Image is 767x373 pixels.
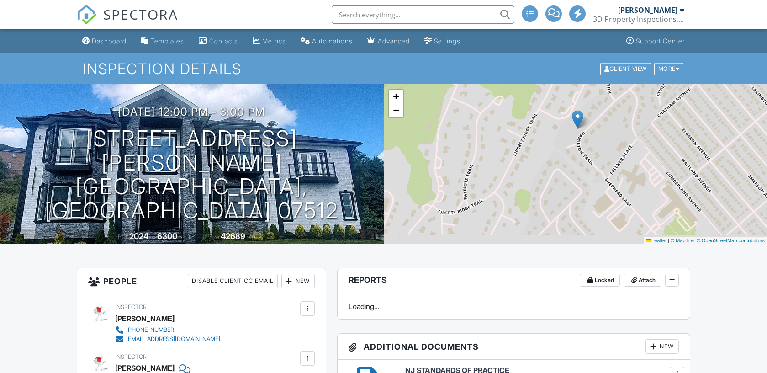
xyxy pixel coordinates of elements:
a: Templates [138,33,188,50]
a: © MapTiler [671,238,695,243]
div: Disable Client CC Email [188,274,278,288]
h3: [DATE] 12:00 pm - 3:00 pm [118,106,265,118]
div: Support Center [636,37,685,45]
a: Advanced [364,33,413,50]
div: Settings [434,37,460,45]
div: Automations [312,37,353,45]
span: Built [118,234,128,240]
a: Dashboard [79,33,130,50]
h3: People [77,268,326,294]
span: Inspector [115,304,147,310]
div: 42689 [221,231,245,241]
a: [EMAIL_ADDRESS][DOMAIN_NAME] [115,335,220,344]
a: Settings [421,33,464,50]
div: [PERSON_NAME] [115,312,175,325]
a: [PHONE_NUMBER] [115,325,220,335]
span: | [668,238,669,243]
input: Search everything... [332,5,514,24]
div: Dashboard [92,37,127,45]
h1: [STREET_ADDRESS][PERSON_NAME] [GEOGRAPHIC_DATA], [GEOGRAPHIC_DATA] 07512 [15,127,369,223]
h3: Additional Documents [338,334,690,360]
a: Zoom in [389,90,403,103]
div: Contacts [209,37,238,45]
div: [PERSON_NAME] [618,5,677,15]
div: Templates [151,37,184,45]
div: More [654,63,684,75]
a: SPECTORA [77,12,178,32]
span: − [393,104,399,116]
span: SPECTORA [103,5,178,24]
span: sq. ft. [179,234,191,240]
div: 3D Property Inspections, LLC [593,15,684,24]
div: 2024 [129,231,148,241]
div: 6300 [157,231,177,241]
a: Zoom out [389,103,403,117]
a: Contacts [195,33,242,50]
div: [EMAIL_ADDRESS][DOMAIN_NAME] [126,336,220,343]
div: Metrics [262,37,286,45]
span: Inspector [115,353,147,360]
img: The Best Home Inspection Software - Spectora [77,5,97,25]
span: + [393,91,399,102]
a: Leaflet [646,238,666,243]
a: Metrics [249,33,290,50]
h1: Inspection Details [83,61,685,77]
div: [PHONE_NUMBER] [126,326,176,334]
a: Support Center [623,33,688,50]
div: New [645,339,679,354]
a: Client View [599,65,653,72]
div: New [281,274,315,288]
span: sq.ft. [247,234,258,240]
a: © OpenStreetMap contributors [697,238,765,243]
a: Automations (Basic) [297,33,356,50]
div: Client View [600,63,651,75]
div: Advanced [378,37,410,45]
span: Lot Size [200,234,219,240]
img: Marker [571,110,583,129]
